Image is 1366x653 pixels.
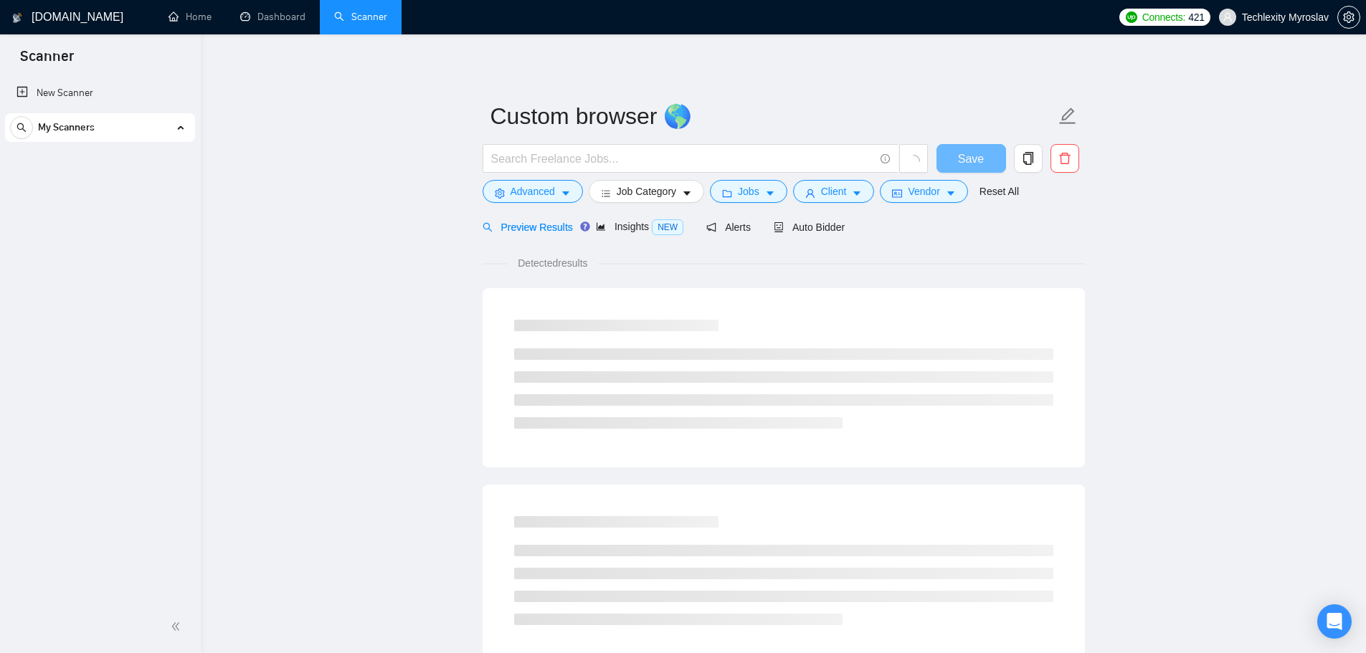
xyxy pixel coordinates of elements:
span: Insights [596,221,683,232]
span: Auto Bidder [774,221,845,233]
span: Preview Results [483,221,573,233]
span: Alerts [706,221,751,233]
button: delete [1050,144,1079,173]
button: idcardVendorcaret-down [880,180,967,203]
span: caret-down [682,188,692,199]
img: logo [12,6,22,29]
span: NEW [652,219,683,235]
button: search [10,116,33,139]
button: copy [1014,144,1043,173]
span: idcard [892,188,902,199]
span: Vendor [908,183,939,199]
a: homeHome [169,11,212,23]
span: Job Category [617,183,676,199]
a: searchScanner [334,11,387,23]
img: upwork-logo.png [1126,11,1137,23]
span: notification [706,222,716,232]
span: search [483,222,493,232]
span: Save [958,150,984,168]
span: Connects: [1142,9,1185,25]
span: 421 [1188,9,1204,25]
span: folder [722,188,732,199]
span: user [805,188,815,199]
span: info-circle [881,154,890,163]
span: edit [1058,107,1077,125]
span: robot [774,222,784,232]
span: search [11,123,32,133]
input: Search Freelance Jobs... [491,150,874,168]
div: Tooltip anchor [579,220,592,233]
span: caret-down [852,188,862,199]
span: caret-down [561,188,571,199]
a: Reset All [980,183,1019,199]
span: Detected results [508,255,597,271]
span: Scanner [9,46,85,76]
button: userClientcaret-down [793,180,875,203]
span: area-chart [596,221,606,232]
span: setting [495,188,505,199]
a: setting [1337,11,1360,23]
span: copy [1015,152,1042,165]
button: Save [936,144,1006,173]
span: caret-down [946,188,956,199]
span: double-left [171,619,185,634]
span: delete [1051,152,1078,165]
button: folderJobscaret-down [710,180,787,203]
div: Open Intercom Messenger [1317,604,1352,639]
button: settingAdvancedcaret-down [483,180,583,203]
span: bars [601,188,611,199]
span: user [1223,12,1233,22]
span: Jobs [738,183,759,199]
a: New Scanner [16,79,184,108]
li: New Scanner [5,79,195,108]
li: My Scanners [5,113,195,148]
span: loading [907,155,920,168]
button: setting [1337,6,1360,29]
span: caret-down [765,188,775,199]
a: dashboardDashboard [240,11,305,23]
input: Scanner name... [490,98,1056,134]
span: Client [821,183,847,199]
span: Advanced [511,183,555,199]
span: setting [1338,11,1360,23]
button: barsJob Categorycaret-down [589,180,704,203]
span: My Scanners [38,113,95,142]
